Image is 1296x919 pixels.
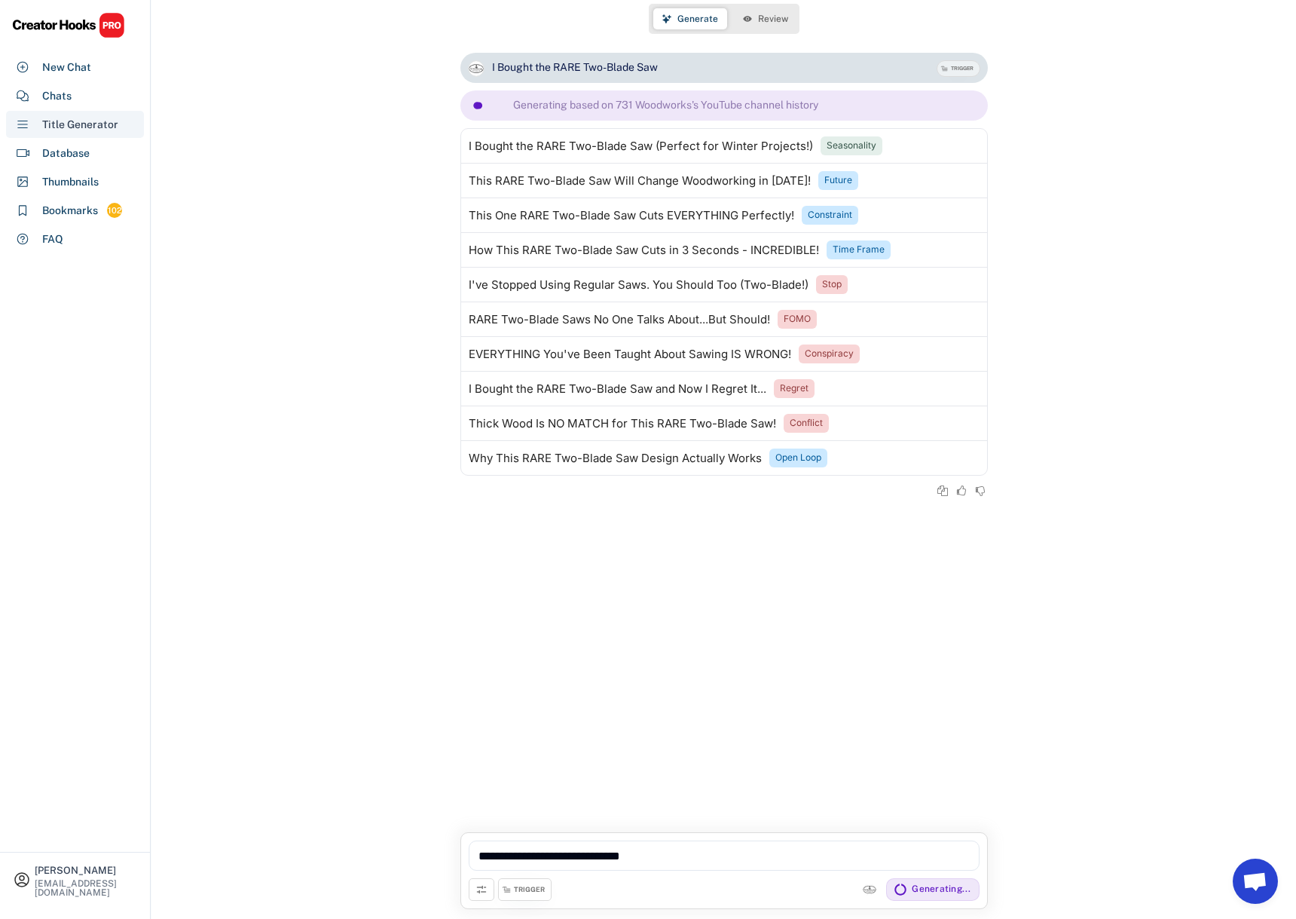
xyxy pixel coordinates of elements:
[469,210,794,222] div: This One RARE Two-Blade Saw Cuts EVERYTHING Perfectly!
[951,65,974,72] div: TRIGGER
[469,383,766,395] div: I Bought the RARE Two-Blade Saw and Now I Regret It...
[42,203,98,219] div: Bookmarks
[734,8,797,29] button: Review
[468,90,506,121] img: motion-blur-2.svg
[758,14,788,23] span: Review
[42,88,72,104] div: Chats
[469,244,819,256] div: How This RARE Two-Blade Saw Cuts in 3 Seconds - INCREDIBLE!
[513,98,818,113] div: Generating based on 731 Woodworks's YouTube channel history
[790,417,823,430] div: Conflict
[780,382,808,395] div: Regret
[469,314,770,326] div: RARE Two-Blade Saws No One Talks About...But Should!
[863,883,876,896] img: unnamed.jpg
[469,452,762,464] div: Why This RARE Two-Blade Saw Design Actually Works
[35,879,137,897] div: [EMAIL_ADDRESS][DOMAIN_NAME]
[42,60,91,75] div: New Chat
[469,418,776,430] div: Thick Wood Is NO MATCH for This RARE Two-Blade Saw!
[469,175,811,187] div: This RARE Two-Blade Saw Will Change Woodworking in [DATE]!
[784,313,811,326] div: FOMO
[42,117,118,133] div: Title Generator
[35,865,137,875] div: [PERSON_NAME]
[775,452,821,464] div: Open Loop
[42,146,90,161] div: Database
[107,204,122,217] div: 102
[469,279,808,291] div: I've Stopped Using Regular Saws. You Should Too (Two-Blade!)
[824,174,852,187] div: Future
[827,139,876,152] div: Seasonality
[912,884,970,896] div: Generating...
[42,174,99,190] div: Thumbnails
[677,14,718,23] span: Generate
[822,278,842,291] div: Stop
[653,8,727,29] button: Generate
[492,60,658,75] div: I Bought the RARE Two-Blade Saw
[469,61,484,76] img: unnamed.jpg
[833,244,885,256] div: Time Frame
[469,348,791,360] div: EVERYTHING You've Been Taught About Sawing IS WRONG!
[1233,859,1278,904] a: Open chat
[514,885,545,895] div: TRIGGER
[42,231,63,247] div: FAQ
[12,12,125,38] img: CHPRO%20Logo.svg
[808,209,852,222] div: Constraint
[469,140,813,152] div: I Bought the RARE Two-Blade Saw (Perfect for Winter Projects!)
[805,348,854,360] div: Conspiracy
